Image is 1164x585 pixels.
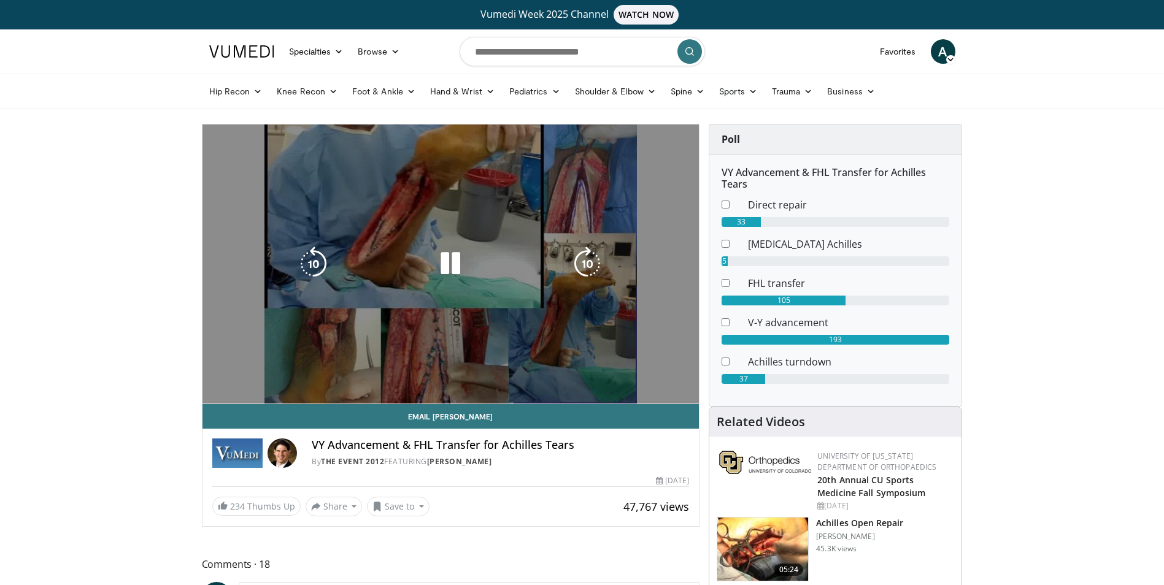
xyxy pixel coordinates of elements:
div: By FEATURING [312,456,689,467]
dd: [MEDICAL_DATA] Achilles [739,237,958,251]
div: 37 [722,374,765,384]
p: 45.3K views [816,544,857,554]
span: Comments 18 [202,556,700,572]
dd: Direct repair [739,197,958,212]
div: 193 [722,335,949,345]
img: Avatar [268,438,297,468]
span: WATCH NOW [614,5,679,25]
video-js: Video Player [202,124,700,404]
div: [DATE] [656,475,689,486]
a: Favorites [873,39,923,64]
img: 355603a8-37da-49b6-856f-e00d7e9307d3.png.150x105_q85_autocrop_double_scale_upscale_version-0.2.png [719,451,811,474]
strong: Poll [722,132,740,146]
div: [DATE] [817,500,952,511]
a: Shoulder & Elbow [568,79,663,104]
a: Trauma [765,79,820,104]
div: 105 [722,296,846,305]
a: Spine [663,79,712,104]
a: Email [PERSON_NAME] [202,404,700,429]
div: 5 [722,256,728,266]
h4: Related Videos [717,415,805,429]
a: University of [US_STATE] Department of Orthopaedics [817,451,936,472]
a: Pediatrics [502,79,568,104]
img: VuMedi Logo [209,45,274,58]
a: 234 Thumbs Up [212,497,301,516]
dd: V-Y advancement [739,315,958,330]
a: The Event 2012 [321,456,384,467]
dd: FHL transfer [739,276,958,291]
h6: VY Advancement & FHL Transfer for Achilles Tears [722,167,949,190]
dd: Achilles turndown [739,354,958,369]
span: 234 [230,500,245,512]
div: 33 [722,217,760,227]
p: [PERSON_NAME] [816,532,903,541]
a: Sports [712,79,765,104]
a: Business [820,79,882,104]
span: 47,767 views [623,499,689,514]
a: Vumedi Week 2025 ChannelWATCH NOW [211,5,954,25]
a: Foot & Ankle [345,79,423,104]
a: A [931,39,955,64]
h3: Achilles Open Repair [816,517,903,529]
a: Hip Recon [202,79,270,104]
a: [PERSON_NAME] [427,456,492,467]
a: Specialties [282,39,351,64]
a: Browse [350,39,407,64]
a: 20th Annual CU Sports Medicine Fall Symposium [817,474,925,499]
img: Achilles_open_repai_100011708_1.jpg.150x105_q85_crop-smart_upscale.jpg [717,518,808,581]
a: Knee Recon [269,79,345,104]
img: The Event 2012 [212,438,263,468]
a: 05:24 Achilles Open Repair [PERSON_NAME] 45.3K views [717,517,954,582]
input: Search topics, interventions [460,37,705,66]
button: Save to [367,497,430,516]
h4: VY Advancement & FHL Transfer for Achilles Tears [312,438,689,452]
button: Share [306,497,363,516]
span: 05:24 [774,564,804,576]
a: Hand & Wrist [423,79,502,104]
